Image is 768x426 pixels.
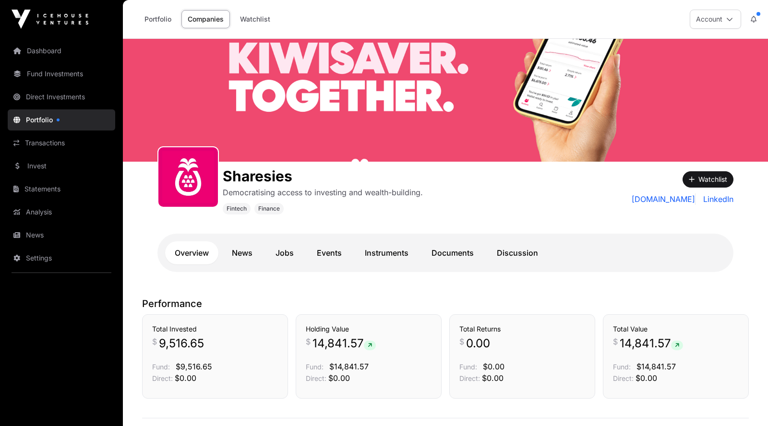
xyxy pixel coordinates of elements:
[328,373,350,383] span: $0.00
[234,10,276,28] a: Watchlist
[459,324,585,334] h3: Total Returns
[683,171,733,188] button: Watchlist
[483,362,504,371] span: $0.00
[152,324,278,334] h3: Total Invested
[306,324,432,334] h3: Holding Value
[329,362,369,371] span: $14,841.57
[459,374,480,382] span: Direct:
[636,373,657,383] span: $0.00
[223,187,423,198] p: Democratising access to investing and wealth-building.
[613,374,634,382] span: Direct:
[123,39,768,162] img: Sharesies
[176,362,212,371] span: $9,516.65
[181,10,230,28] a: Companies
[165,241,726,264] nav: Tabs
[8,201,115,223] a: Analysis
[306,336,311,347] span: $
[306,374,326,382] span: Direct:
[720,380,768,426] iframe: Chat Widget
[152,336,157,347] span: $
[138,10,178,28] a: Portfolio
[266,241,303,264] a: Jobs
[487,241,548,264] a: Discussion
[162,151,214,203] img: sharesies_logo.jpeg
[422,241,483,264] a: Documents
[8,109,115,130] a: Portfolio
[613,363,631,371] span: Fund:
[8,40,115,61] a: Dashboard
[482,373,504,383] span: $0.00
[459,336,464,347] span: $
[223,167,423,185] h1: Sharesies
[8,178,115,200] a: Statements
[175,373,196,383] span: $0.00
[8,155,115,177] a: Invest
[165,241,218,264] a: Overview
[312,336,376,351] span: 14,841.57
[613,324,739,334] h3: Total Value
[159,336,204,351] span: 9,516.65
[227,205,247,213] span: Fintech
[152,374,173,382] span: Direct:
[8,86,115,107] a: Direct Investments
[466,336,490,351] span: 0.00
[306,363,324,371] span: Fund:
[152,363,170,371] span: Fund:
[699,193,733,205] a: LinkedIn
[8,132,115,154] a: Transactions
[8,225,115,246] a: News
[355,241,418,264] a: Instruments
[12,10,88,29] img: Icehouse Ventures Logo
[258,205,280,213] span: Finance
[142,297,749,310] p: Performance
[222,241,262,264] a: News
[636,362,676,371] span: $14,841.57
[613,336,618,347] span: $
[632,193,696,205] a: [DOMAIN_NAME]
[307,241,351,264] a: Events
[690,10,741,29] button: Account
[620,336,683,351] span: 14,841.57
[8,248,115,269] a: Settings
[8,63,115,84] a: Fund Investments
[459,363,477,371] span: Fund:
